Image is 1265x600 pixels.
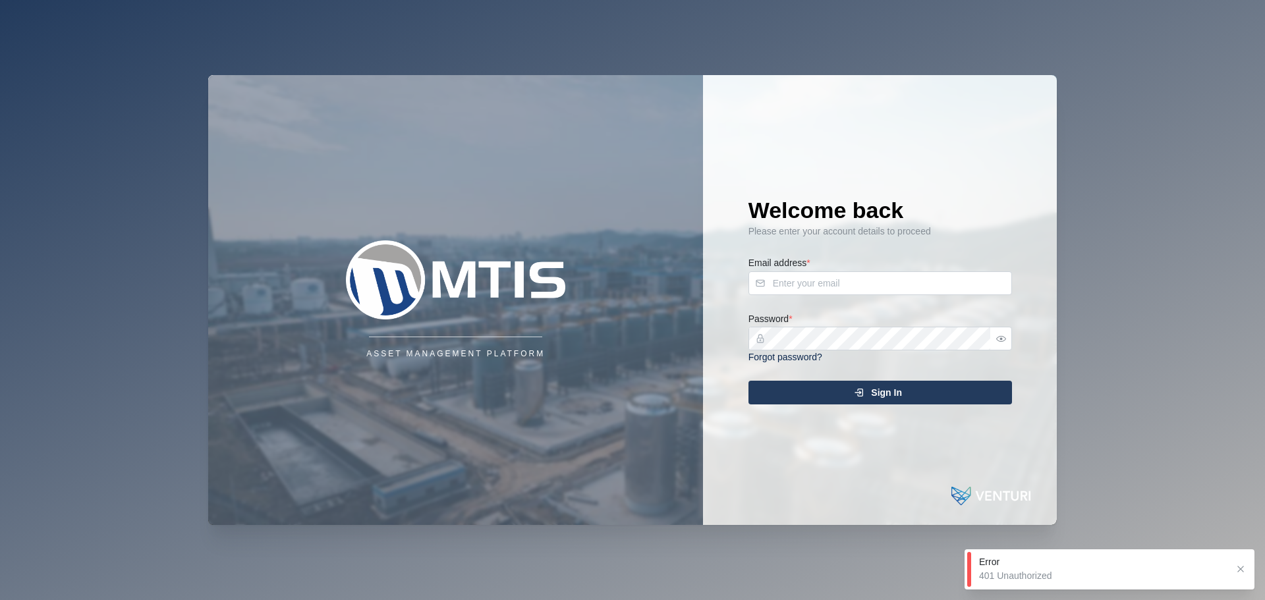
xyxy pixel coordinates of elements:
button: Sign In [748,381,1012,404]
div: Asset Management Platform [366,348,545,360]
div: Error [979,556,1227,569]
a: Forgot password? [748,352,822,362]
img: Powered by: Venturi [951,483,1030,509]
img: Company Logo [324,240,588,319]
label: Password [748,312,793,327]
div: 401 Unauthorized [979,570,1227,583]
span: Sign In [871,381,902,404]
label: Email address [748,256,810,271]
input: Enter your email [748,271,1012,295]
h1: Welcome back [748,196,1012,225]
div: Please enter your account details to proceed [748,225,1012,239]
